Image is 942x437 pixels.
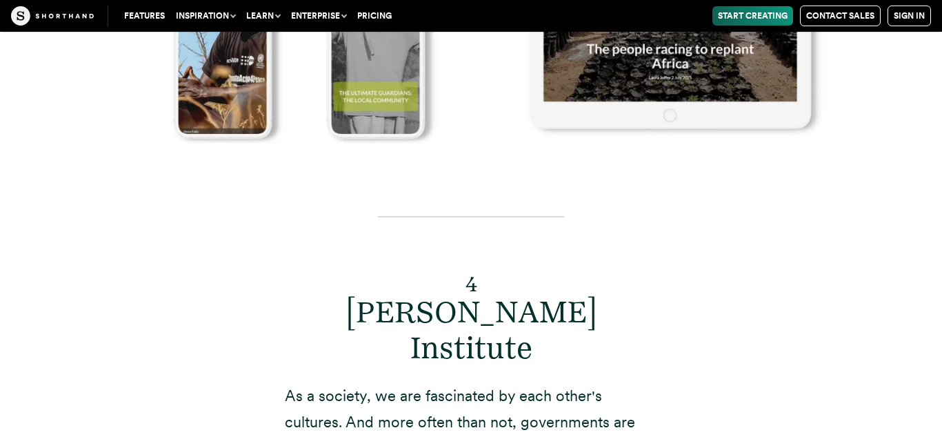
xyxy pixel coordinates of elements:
button: Learn [241,6,285,26]
button: Enterprise [285,6,352,26]
a: Contact Sales [800,6,881,26]
sub: 4 [465,271,477,296]
h2: [PERSON_NAME] Institute [285,258,657,367]
a: Sign in [888,6,931,26]
a: Start Creating [712,6,793,26]
a: Pricing [352,6,397,26]
button: Inspiration [170,6,241,26]
a: Features [119,6,170,26]
img: The Craft [11,6,94,26]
